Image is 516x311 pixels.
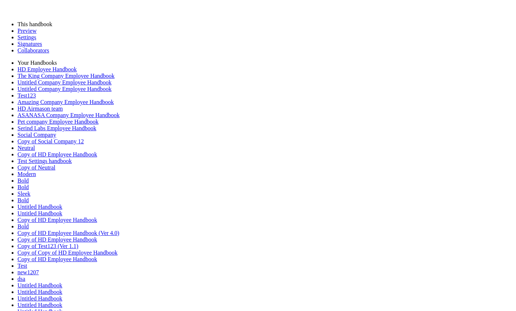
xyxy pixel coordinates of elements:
[17,112,119,118] a: ASANASA Company Employee Handbook
[17,269,39,275] a: new1207
[17,230,119,236] a: Copy of HD Employee Handbook (Ver 4.0)
[17,125,96,131] a: Serind Labs Employee Handbook
[17,210,62,216] a: Untitled Handbook
[17,197,29,203] a: Bold
[17,302,62,308] a: Untitled Handbook
[17,191,31,197] a: Sleek
[17,79,111,85] a: Untitled Company Employee Handbook
[17,223,29,230] a: Bold
[17,145,35,151] a: Neutral
[17,41,42,47] a: Signatures
[17,92,36,99] a: Test123
[17,282,62,288] a: Untitled Handbook
[17,217,97,223] a: Copy of HD Employee Handbook
[17,164,55,171] a: Copy of Neutral
[17,263,27,269] a: Test
[17,132,56,138] a: Social Company
[17,119,99,125] a: Pet company Employee Handbook
[17,158,72,164] a: Test Settings handbook
[17,66,77,72] a: HD Employee Handbook
[17,289,62,295] a: Untitled Handbook
[17,151,97,158] a: Copy of HD Employee Handbook
[17,276,25,282] a: dsa
[17,105,63,112] a: HD Airmason team
[17,295,62,302] a: Untitled Handbook
[17,99,114,105] a: Amazing Company Employee Handbook
[17,34,36,40] a: Settings
[17,171,36,177] a: Modern
[17,184,29,190] a: Bold
[17,73,115,79] a: The King Company Employee Handbook
[17,178,29,184] a: Bold
[17,250,118,256] a: Copy of Copy of HD Employee Handbook
[17,21,513,28] li: This handbook
[17,236,97,243] a: Copy of HD Employee Handbook
[17,86,111,92] a: Untitled Company Employee Handbook
[17,204,62,210] a: Untitled Handbook
[17,243,78,249] a: Copy of Test123 (Ver 1.1)
[17,60,513,66] li: Your Handbooks
[17,28,36,34] a: Preview
[17,138,84,144] a: Copy of Social Company 12
[17,47,49,53] a: Collaborators
[17,256,97,262] a: Copy of HD Employee Handbook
